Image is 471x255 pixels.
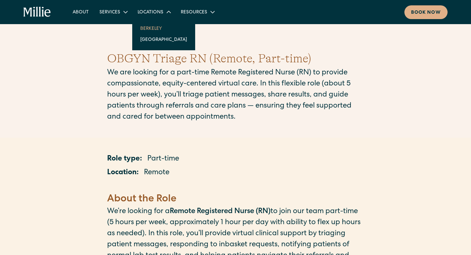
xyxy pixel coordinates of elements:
a: About [67,6,94,17]
p: Remote [144,168,169,179]
div: Locations [138,9,163,16]
a: home [23,7,51,17]
strong: About the Role [107,194,176,204]
div: Resources [181,9,207,16]
div: Services [94,6,132,17]
a: Book now [404,5,448,19]
p: We are looking for a part-time Remote Registered Nurse (RN) to provide compassionate, equity-cent... [107,68,364,123]
div: Resources [175,6,219,17]
a: Berkeley [135,23,192,34]
div: Locations [132,6,175,17]
strong: Remote Registered Nurse (RN) [170,208,270,215]
nav: Locations [132,17,195,50]
p: Part-time [147,154,179,165]
a: [GEOGRAPHIC_DATA] [135,34,192,45]
h1: OBGYN Triage RN (Remote, Part-time) [107,50,364,68]
div: Services [99,9,120,16]
p: Location: [107,168,139,179]
p: ‍ [107,181,364,192]
p: Role type: [107,154,142,165]
div: Book now [411,9,441,16]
